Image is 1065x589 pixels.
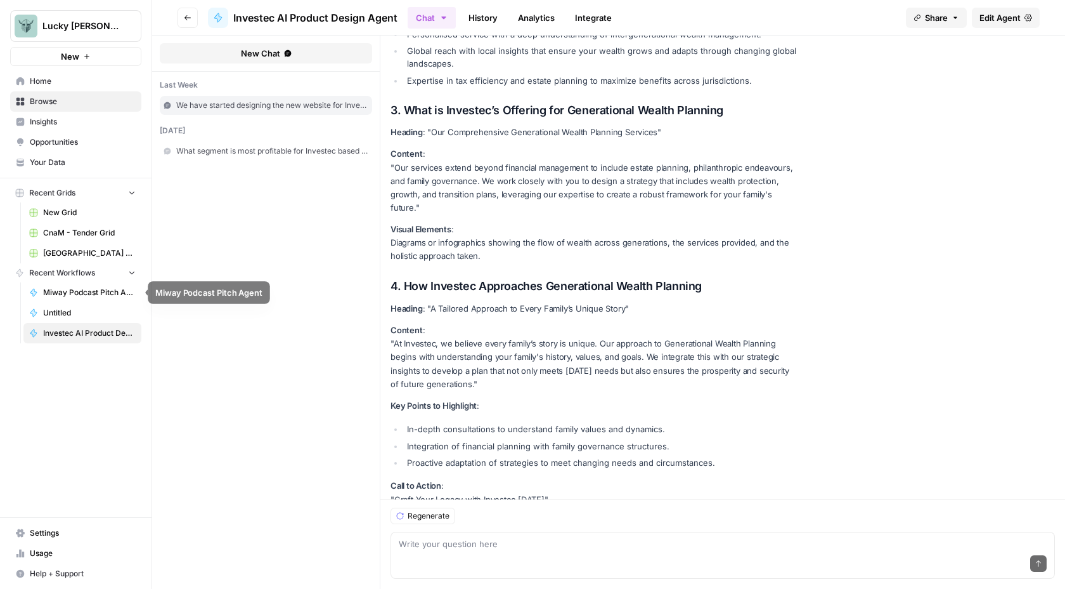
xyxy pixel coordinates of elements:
button: New Chat [160,43,372,63]
a: [GEOGRAPHIC_DATA] Tender - Stories [23,243,141,263]
a: Usage [10,543,141,564]
button: New [10,47,141,66]
button: Regenerate [390,508,455,524]
a: Integrate [567,8,619,28]
strong: Content [390,325,423,335]
span: Your Data [30,157,136,168]
p: : "At Investec, we believe every family’s story is unique. Our approach to Generational Wealth Pl... [390,324,796,391]
strong: Call to Action [390,480,441,491]
li: Proactive adaptation of strategies to meet changing needs and circumstances. [404,456,796,469]
a: Insights [10,112,141,132]
span: Help + Support [30,568,136,579]
span: Browse [30,96,136,107]
a: Investec AI Product Design Agent [23,323,141,343]
span: Investec AI Product Design Agent [43,328,136,339]
span: New Grid [43,207,136,218]
button: Share [906,8,967,28]
span: Share [925,11,948,24]
button: Chat [408,7,456,29]
strong: Content [390,149,423,159]
span: Untitled [43,307,136,319]
a: History [461,8,505,28]
p: : [390,399,796,413]
a: Opportunities [10,132,141,152]
strong: Visual Elements [390,224,451,234]
li: Expertise in tax efficiency and estate planning to maximize benefits across jurisdictions. [404,74,796,87]
span: New Chat [241,47,280,60]
a: Home [10,71,141,91]
span: We have started designing the new website for Investec Wealth & Investment International and have... [176,100,368,111]
span: Insights [30,116,136,128]
h3: 4. How Investec Approaches Generational Wealth Planning [390,279,796,294]
li: Global reach with local insights that ensure your wealth grows and adapts through changing global... [404,44,796,70]
span: Recent Workflows [29,267,95,279]
strong: Heading [390,127,423,137]
span: [GEOGRAPHIC_DATA] Tender - Stories [43,248,136,259]
span: Recent Grids [29,187,75,199]
a: Investec AI Product Design Agent [208,8,397,28]
li: Integration of financial planning with family governance structures. [404,440,796,453]
a: CnaM - Tender Grid [23,223,141,243]
button: Recent Grids [10,183,141,202]
a: Analytics [510,8,562,28]
a: We have started designing the new website for Investec Wealth & Investment International and have... [160,96,372,115]
span: CnaM - Tender Grid [43,227,136,239]
span: Usage [30,548,136,559]
span: Regenerate [408,510,449,522]
li: In-depth consultations to understand family values and dynamics. [404,423,796,435]
span: New [61,50,79,63]
strong: Key Points to Highlight [390,400,477,411]
a: What segment is most profitable for Investec based on the [Investec Playbook - All Segment Resear... [160,142,372,161]
button: Help + Support [10,564,141,584]
span: Investec AI Product Design Agent [233,10,397,25]
span: Miway Podcast Pitch Agent [43,287,136,298]
a: Untitled [23,303,141,323]
a: Your Data [10,152,141,173]
p: : "Our services extend beyond financial management to include estate planning, philanthropic ende... [390,147,796,215]
span: Home [30,76,136,87]
button: Workspace: Lucky Beard [10,10,141,42]
p: : "A Tailored Approach to Every Family’s Unique Story" [390,302,796,315]
span: Lucky [PERSON_NAME] [42,20,119,32]
h3: 3. What is Investec’s Offering for Generational Wealth Planning [390,103,796,118]
p: : "Craft Your Legacy with Investec [DATE]" [390,479,796,506]
img: Lucky Beard Logo [15,15,37,37]
a: Miway Podcast Pitch Agent [23,282,141,303]
a: Edit Agent [972,8,1040,28]
a: Browse [10,91,141,112]
span: What segment is most profitable for Investec based on the [Investec Playbook - All Segment Resear... [176,145,368,157]
span: Opportunities [30,136,136,148]
a: New Grid [23,202,141,223]
strong: Heading [390,303,423,314]
span: Edit Agent [979,11,1021,24]
div: last week [160,79,372,91]
p: : "Our Comprehensive Generational Wealth Planning Services" [390,126,796,139]
button: Recent Workflows [10,263,141,282]
a: Settings [10,523,141,543]
span: Settings [30,527,136,539]
div: [DATE] [160,125,372,136]
p: : Diagrams or infographics showing the flow of wealth across generations, the services provided, ... [390,223,796,263]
